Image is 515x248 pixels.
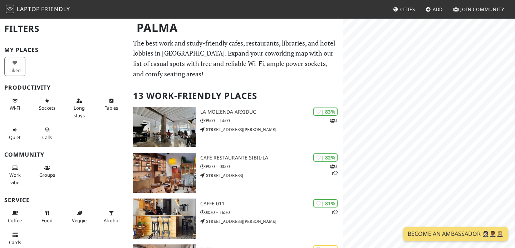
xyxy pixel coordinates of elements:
button: Calls [36,124,58,143]
span: Video/audio calls [42,134,52,140]
a: Join Community [450,3,507,16]
span: Laptop [17,5,40,13]
h3: Community [4,151,124,158]
span: Alcohol [104,217,119,224]
h3: Café Restaurante Sibil·la [200,155,343,161]
span: Friendly [41,5,70,13]
button: Veggie [69,207,90,226]
span: Join Community [460,6,504,13]
button: Groups [36,162,58,181]
span: Long stays [74,105,85,118]
a: Café Restaurante Sibil·la | 82% 11 Café Restaurante Sibil·la 09:00 – 00:00 [STREET_ADDRESS] [129,153,343,193]
img: La Molienda Arxiduc [133,107,196,147]
span: Add [433,6,443,13]
div: | 83% [313,108,338,116]
p: The best work and study-friendly cafes, restaurants, libraries, and hotel lobbies in [GEOGRAPHIC_... [133,38,339,79]
h3: La Molienda Arxiduc [200,109,343,115]
span: Group tables [39,172,55,178]
div: | 82% [313,153,338,162]
button: Sockets [36,95,58,114]
button: Wi-Fi [4,95,25,114]
p: 09:00 – 00:00 [200,163,343,170]
p: [STREET_ADDRESS][PERSON_NAME] [200,218,343,225]
span: Credit cards [9,239,21,245]
button: Cards [4,229,25,248]
span: Food [41,217,53,224]
button: Alcohol [101,207,122,226]
h2: 13 Work-Friendly Places [133,85,339,107]
img: Caffe 011 [133,199,196,239]
h1: Palma [131,18,342,38]
span: Veggie [72,217,87,224]
a: La Molienda Arxiduc | 83% 1 La Molienda Arxiduc 09:00 – 14:00 [STREET_ADDRESS][PERSON_NAME] [129,107,343,147]
span: Cities [400,6,415,13]
span: Stable Wi-Fi [10,105,20,111]
a: Caffe 011 | 81% 1 Caffe 011 08:30 – 16:30 [STREET_ADDRESS][PERSON_NAME] [129,199,343,239]
img: Café Restaurante Sibil·la [133,153,196,193]
button: Coffee [4,207,25,226]
button: Work vibe [4,162,25,188]
button: Quiet [4,124,25,143]
h3: Caffe 011 [200,201,343,207]
p: 08:30 – 16:30 [200,209,343,216]
span: Work-friendly tables [105,105,118,111]
button: Food [36,207,58,226]
p: 1 [330,117,338,124]
p: [STREET_ADDRESS] [200,172,343,179]
a: LaptopFriendly LaptopFriendly [6,3,70,16]
h3: Service [4,197,124,204]
h3: My Places [4,47,124,53]
button: Tables [101,95,122,114]
span: Quiet [9,134,21,140]
p: 1 1 [330,163,338,177]
span: Coffee [8,217,22,224]
div: | 81% [313,199,338,208]
button: Long stays [69,95,90,121]
p: [STREET_ADDRESS][PERSON_NAME] [200,126,343,133]
h2: Filters [4,18,124,40]
p: 1 [331,209,338,216]
a: Add [423,3,446,16]
p: 09:00 – 14:00 [200,117,343,124]
a: Become an Ambassador 🤵🏻‍♀️🤵🏾‍♂️🤵🏼‍♀️ [403,227,508,241]
a: Cities [390,3,418,16]
span: Power sockets [39,105,55,111]
h3: Productivity [4,84,124,91]
img: LaptopFriendly [6,5,14,13]
span: People working [9,172,21,185]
